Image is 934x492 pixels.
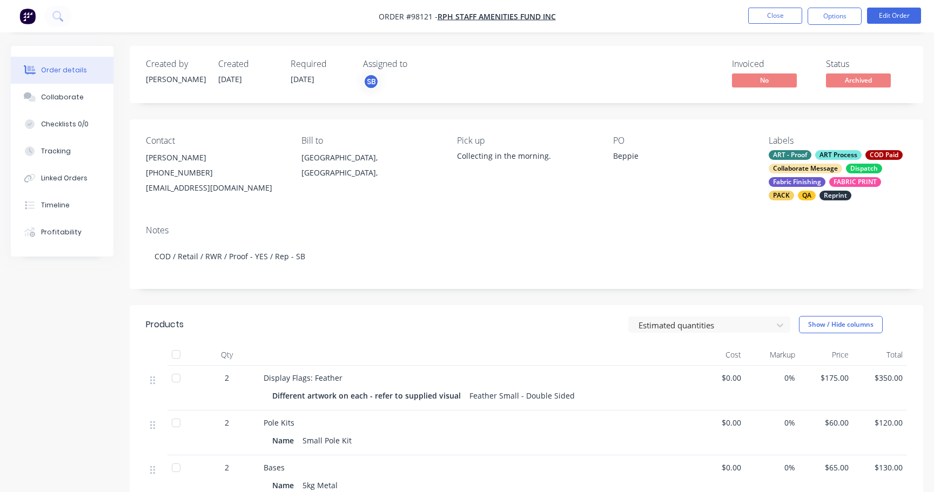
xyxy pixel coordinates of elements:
[769,177,825,187] div: Fabric Finishing
[732,59,813,69] div: Invoiced
[804,372,849,383] span: $175.00
[41,200,70,210] div: Timeline
[301,150,440,185] div: [GEOGRAPHIC_DATA], [GEOGRAPHIC_DATA],
[457,150,595,161] div: Collecting in the morning.
[379,11,438,22] span: Order #98121 -
[11,84,113,111] button: Collaborate
[146,150,284,196] div: [PERSON_NAME][PHONE_NUMBER][EMAIL_ADDRESS][DOMAIN_NAME]
[146,225,907,235] div: Notes
[857,417,903,428] span: $120.00
[291,59,350,69] div: Required
[750,417,795,428] span: 0%
[750,372,795,383] span: 0%
[815,150,862,160] div: ART Process
[799,316,883,333] button: Show / Hide columns
[857,372,903,383] span: $350.00
[41,173,88,183] div: Linked Orders
[696,417,741,428] span: $0.00
[272,388,465,403] div: Different artwork on each - refer to supplied visual
[826,59,907,69] div: Status
[808,8,862,25] button: Options
[146,180,284,196] div: [EMAIL_ADDRESS][DOMAIN_NAME]
[41,65,87,75] div: Order details
[146,165,284,180] div: [PHONE_NUMBER]
[691,344,745,366] div: Cost
[146,240,907,273] div: COD / Retail / RWR / Proof - YES / Rep - SB
[41,92,84,102] div: Collaborate
[218,59,278,69] div: Created
[272,433,298,448] div: Name
[750,462,795,473] span: 0%
[804,417,849,428] span: $60.00
[264,373,342,383] span: Display Flags: Feather
[11,192,113,219] button: Timeline
[11,57,113,84] button: Order details
[291,74,314,84] span: [DATE]
[857,462,903,473] span: $130.00
[798,191,816,200] div: QA
[19,8,36,24] img: Factory
[363,73,379,90] button: SB
[11,138,113,165] button: Tracking
[867,8,921,24] button: Edit Order
[799,344,854,366] div: Price
[819,191,851,200] div: Reprint
[826,73,891,87] span: Archived
[225,372,229,383] span: 2
[853,344,907,366] div: Total
[846,164,882,173] div: Dispatch
[769,191,794,200] div: PACK
[748,8,802,24] button: Close
[146,150,284,165] div: [PERSON_NAME]
[363,59,471,69] div: Assigned to
[225,462,229,473] span: 2
[301,136,440,146] div: Bill to
[146,59,205,69] div: Created by
[696,462,741,473] span: $0.00
[465,388,579,403] div: Feather Small - Double Sided
[745,344,799,366] div: Markup
[11,219,113,246] button: Profitability
[301,150,440,180] div: [GEOGRAPHIC_DATA], [GEOGRAPHIC_DATA],
[829,177,881,187] div: FABRIC PRINT
[11,165,113,192] button: Linked Orders
[218,74,242,84] span: [DATE]
[613,136,751,146] div: PO
[264,462,285,473] span: Bases
[41,227,82,237] div: Profitability
[146,136,284,146] div: Contact
[457,136,595,146] div: Pick up
[696,372,741,383] span: $0.00
[298,433,356,448] div: Small Pole Kit
[146,73,205,85] div: [PERSON_NAME]
[732,73,797,87] span: No
[264,417,294,428] span: Pole Kits
[769,164,842,173] div: Collaborate Message
[41,119,89,129] div: Checklists 0/0
[438,11,556,22] a: RPH Staff Amenities Fund Inc
[865,150,903,160] div: COD Paid
[11,111,113,138] button: Checklists 0/0
[41,146,71,156] div: Tracking
[613,150,748,165] div: Beppie
[769,150,811,160] div: ART - Proof
[194,344,259,366] div: Qty
[804,462,849,473] span: $65.00
[769,136,907,146] div: Labels
[146,318,184,331] div: Products
[225,417,229,428] span: 2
